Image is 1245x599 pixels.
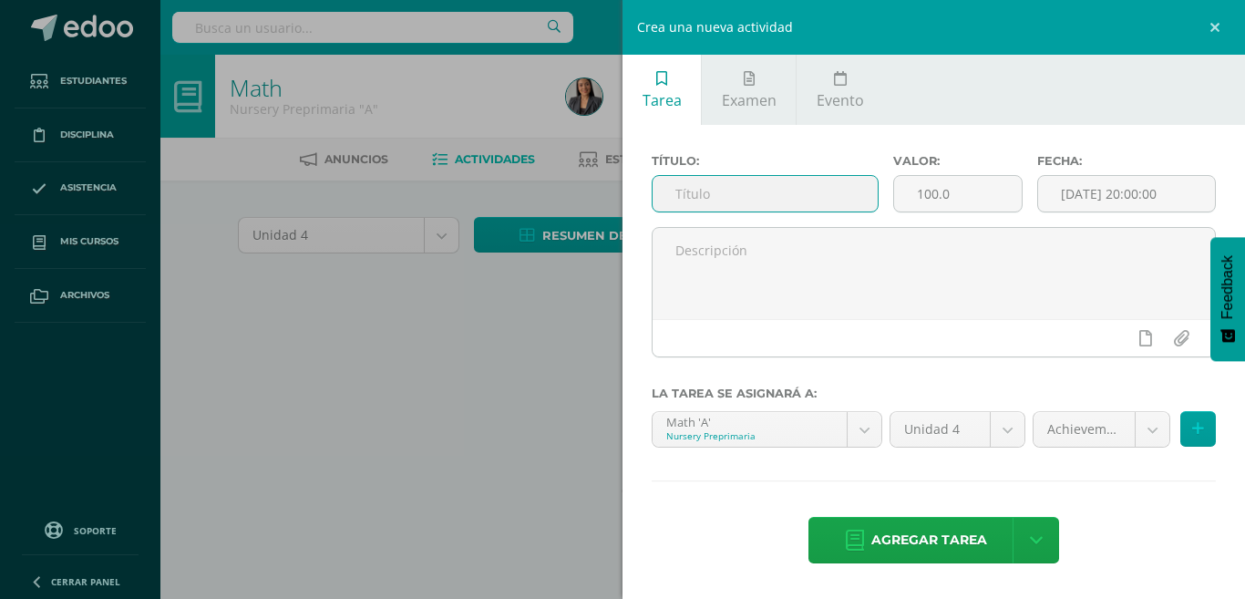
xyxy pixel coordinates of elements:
[652,154,879,168] label: Título:
[1047,412,1121,447] span: Achievement Indicator (40.0%)
[722,90,777,110] span: Examen
[1219,255,1236,319] span: Feedback
[904,412,976,447] span: Unidad 4
[1037,154,1216,168] label: Fecha:
[652,387,1216,400] label: La tarea se asignará a:
[666,429,833,442] div: Nursery Preprimaria
[893,154,1024,168] label: Valor:
[1210,237,1245,361] button: Feedback - Mostrar encuesta
[653,176,878,212] input: Título
[622,55,701,125] a: Tarea
[871,518,987,563] span: Agregar tarea
[797,55,883,125] a: Evento
[702,55,796,125] a: Examen
[890,412,1024,447] a: Unidad 4
[643,90,682,110] span: Tarea
[817,90,864,110] span: Evento
[894,176,1023,212] input: Puntos máximos
[1034,412,1169,447] a: Achievement Indicator (40.0%)
[1038,176,1215,212] input: Fecha de entrega
[653,412,881,447] a: Math 'A'Nursery Preprimaria
[666,412,833,429] div: Math 'A'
